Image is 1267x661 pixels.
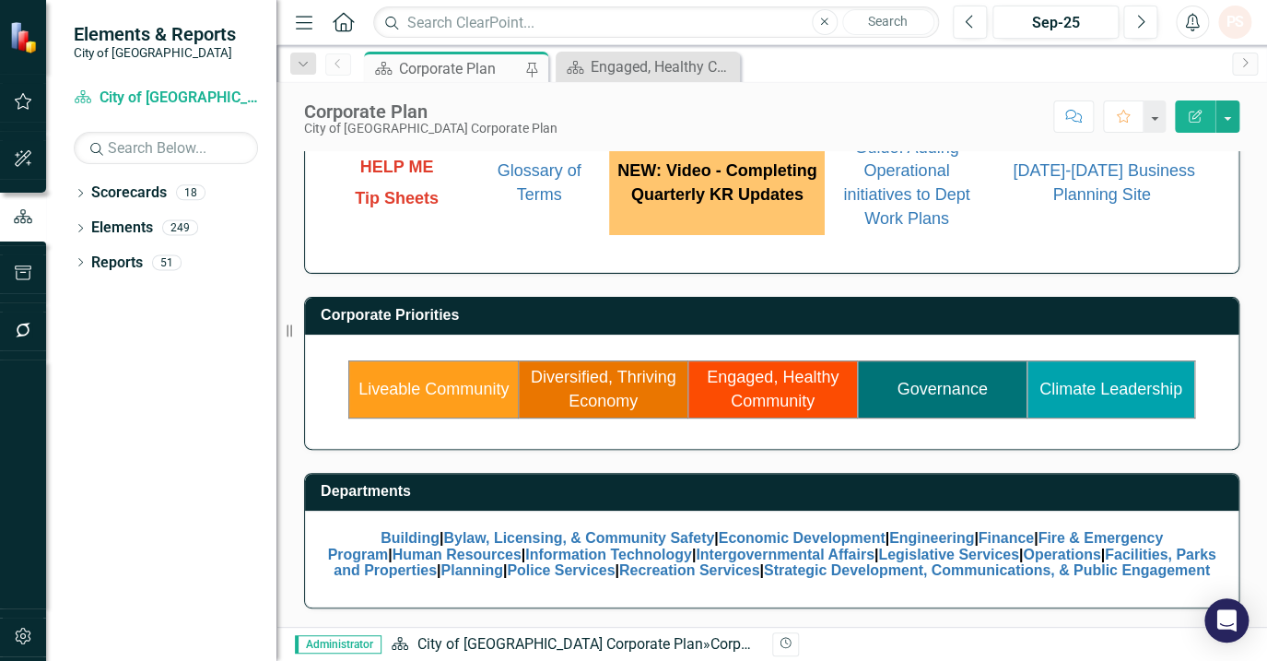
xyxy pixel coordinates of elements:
[328,530,1216,578] span: | | | | | | | | | | | | | | |
[74,132,258,164] input: Search Below...
[531,368,676,410] a: Diversified, Thriving Economy
[498,161,581,204] a: Glossary of Terms
[999,12,1113,34] div: Sep-25
[416,635,702,653] a: City of [GEOGRAPHIC_DATA] Corporate Plan
[360,158,434,176] span: HELP ME
[355,192,439,207] a: Tip Sheets
[176,185,205,201] div: 18
[992,6,1120,39] button: Sep-25
[74,45,236,60] small: City of [GEOGRAPHIC_DATA]
[617,164,816,203] a: NEW: Video - Completing Quarterly KR Updates
[719,530,886,546] a: Economic Development
[843,138,969,228] span: Guide: Adding Operational initiatives to Dept Work Plans
[304,122,557,136] div: City of [GEOGRAPHIC_DATA] Corporate Plan
[764,562,1210,578] a: Strategic Development, Communications, & Public Engagement
[889,530,974,546] a: Engineering
[74,23,236,45] span: Elements & Reports
[897,380,988,398] a: Governance
[707,368,839,410] a: Engaged, Healthy Community
[1023,547,1100,562] a: Operations
[868,14,908,29] span: Search
[358,380,509,398] a: Liveable Community
[1039,380,1182,398] a: Climate Leadership
[617,161,816,204] span: NEW: Video - Completing Quarterly KR Updates
[843,141,969,227] a: Guide: Adding Operational initiatives to Dept Work Plans
[74,88,258,109] a: City of [GEOGRAPHIC_DATA] Corporate Plan
[328,530,1163,562] a: Fire & Emergency Program
[321,307,1229,324] h3: Corporate Priorities
[334,547,1215,579] a: Facilities, Parks and Properties
[842,9,934,35] button: Search
[440,562,502,578] a: Planning
[525,547,692,562] a: Information Technology
[1218,6,1251,39] button: PS
[9,21,41,53] img: ClearPoint Strategy
[878,547,1019,562] a: Legislative Services
[399,57,521,80] div: Corporate Plan
[91,183,167,204] a: Scorecards
[507,562,615,578] a: Police Services
[591,55,735,78] div: Engaged, Healthy Community
[391,634,757,655] div: »
[1204,598,1249,643] div: Open Intercom Messenger
[710,635,806,653] div: Corporate Plan
[321,483,1229,500] h3: Departments
[619,562,760,578] a: Recreation Services
[295,635,381,654] span: Administrator
[381,530,440,546] a: Building
[91,218,153,239] a: Elements
[393,547,522,562] a: Human Resources
[91,253,143,274] a: Reports
[979,530,1034,546] a: Finance
[696,547,874,562] a: Intergovernmental Affairs
[355,189,439,207] span: Tip Sheets
[373,6,938,39] input: Search ClearPoint...
[443,530,714,546] a: Bylaw, Licensing, & Community Safety
[1013,161,1194,204] a: [DATE]-[DATE] Business Planning Site
[304,101,557,122] div: Corporate Plan
[560,55,735,78] a: Engaged, Healthy Community
[360,160,434,175] a: HELP ME
[162,220,198,236] div: 249
[152,254,182,270] div: 51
